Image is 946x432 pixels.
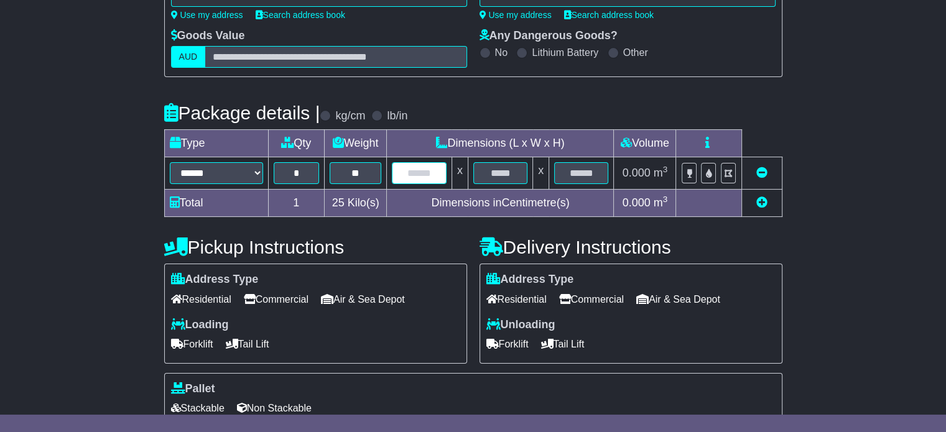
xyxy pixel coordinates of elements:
td: Kilo(s) [324,190,387,217]
a: Search address book [564,10,654,20]
a: Add new item [756,196,767,209]
a: Remove this item [756,167,767,179]
label: Address Type [486,273,574,287]
span: Residential [171,290,231,309]
label: Other [623,47,648,58]
label: Loading [171,318,229,332]
span: Forklift [486,334,529,354]
span: Stackable [171,398,225,418]
td: Weight [324,130,387,157]
td: Dimensions (L x W x H) [387,130,614,157]
sup: 3 [663,165,668,174]
label: Lithium Battery [532,47,598,58]
span: 0.000 [623,196,651,209]
td: x [533,157,549,190]
td: x [452,157,468,190]
span: 25 [332,196,345,209]
span: Tail Lift [226,334,269,354]
h4: Package details | [164,103,320,123]
span: Air & Sea Depot [636,290,720,309]
td: Type [164,130,268,157]
label: lb/in [387,109,407,123]
label: No [495,47,508,58]
span: Commercial [244,290,308,309]
span: 0.000 [623,167,651,179]
label: Goods Value [171,29,245,43]
h4: Delivery Instructions [480,237,782,257]
span: Tail Lift [541,334,585,354]
span: Commercial [559,290,624,309]
label: AUD [171,46,206,68]
span: m [654,167,668,179]
td: Qty [268,130,324,157]
label: kg/cm [335,109,365,123]
span: Residential [486,290,547,309]
td: Dimensions in Centimetre(s) [387,190,614,217]
span: Air & Sea Depot [321,290,405,309]
td: 1 [268,190,324,217]
h4: Pickup Instructions [164,237,467,257]
td: Total [164,190,268,217]
a: Use my address [171,10,243,20]
a: Search address book [256,10,345,20]
label: Pallet [171,382,215,396]
td: Volume [614,130,676,157]
sup: 3 [663,195,668,204]
label: Unloading [486,318,555,332]
a: Use my address [480,10,552,20]
span: Non Stackable [237,398,312,418]
span: m [654,196,668,209]
span: Forklift [171,334,213,354]
label: Address Type [171,273,259,287]
label: Any Dangerous Goods? [480,29,618,43]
